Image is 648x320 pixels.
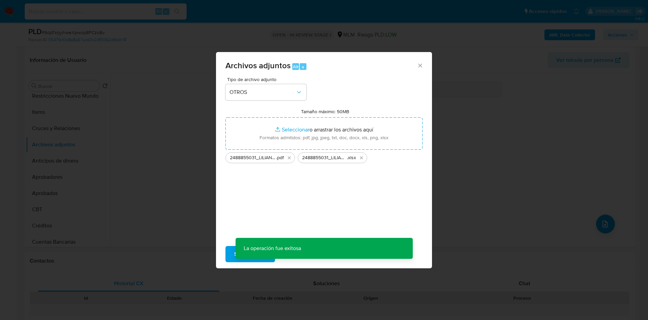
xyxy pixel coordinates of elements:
p: La operación fue exitosa [236,238,309,259]
span: .xlsx [347,154,356,161]
button: Subir archivo [225,246,275,262]
ul: Archivos seleccionados [225,150,423,163]
button: Cerrar [417,62,423,68]
span: Archivos adjuntos [225,59,291,71]
span: OTROS [230,89,296,96]
span: .pdf [276,154,284,161]
span: 2488855031_LILIANA [PERSON_NAME] GOMEZ_SEP2025 [230,154,276,161]
span: Cancelar [287,247,308,262]
label: Tamaño máximo: 50MB [301,108,349,115]
button: Eliminar 2488855031_LILIANA MEDINA GOMEZ_SEP2025.pdf [285,154,293,162]
span: Subir archivo [234,247,266,262]
span: Tipo de archivo adjunto [227,77,308,82]
button: Eliminar 2488855031_LILIANA MEDINA GOMEZ_SEP2025.xlsx [357,154,366,162]
button: OTROS [225,84,306,100]
span: 2488855031_LILIANA [PERSON_NAME] GOMEZ_SEP2025 [302,154,347,161]
span: Alt [293,64,298,70]
span: a [302,64,304,70]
